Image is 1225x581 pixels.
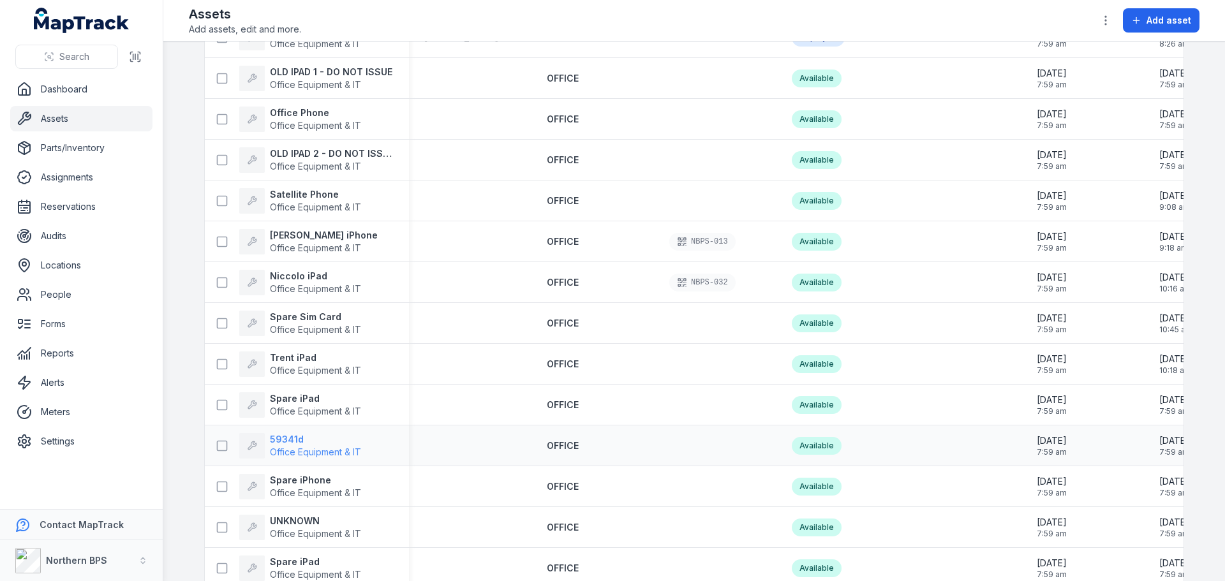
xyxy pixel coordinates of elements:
span: Office Equipment & IT [270,161,361,172]
span: [DATE] [1037,393,1067,406]
a: MapTrack [34,8,130,33]
time: 15/10/2025, 7:59:05 am [1037,312,1067,335]
div: Available [792,518,842,536]
span: Office Equipment & IT [270,365,361,376]
span: Office Equipment & IT [270,569,361,580]
span: OFFICE [547,440,579,451]
a: OFFICE [547,195,579,207]
span: Office Equipment & IT [270,406,361,416]
span: [DATE] [1037,516,1067,529]
a: Audits [10,223,152,249]
strong: OLD IPAD 1 - DO NOT ISSUE [270,66,392,78]
time: 15/10/2025, 7:59:05 am [1159,557,1189,580]
span: [DATE] [1037,230,1067,243]
a: Office PhoneOffice Equipment & IT [239,107,361,132]
time: 15/10/2025, 10:45:25 am [1159,312,1192,335]
span: [DATE] [1159,353,1191,365]
time: 15/10/2025, 7:59:05 am [1037,271,1067,294]
a: OFFICE [547,439,579,452]
time: 15/10/2025, 7:59:05 am [1159,393,1189,416]
span: [DATE] [1037,353,1067,365]
span: OFFICE [547,481,579,492]
button: Search [15,45,118,69]
a: OFFICE [547,113,579,126]
div: Available [792,233,842,251]
span: [DATE] [1159,189,1190,202]
span: 7:59 am [1037,80,1067,90]
strong: Satellite Phone [270,188,361,201]
a: Trent iPadOffice Equipment & IT [239,351,361,377]
span: [DATE] [1159,516,1189,529]
a: OFFICE [547,358,579,371]
strong: Contact MapTrack [40,519,124,530]
a: Assignments [10,165,152,190]
div: Available [792,110,842,128]
span: 9:18 am [1159,243,1189,253]
strong: Spare iPhone [270,474,361,487]
a: Locations [10,253,152,278]
div: Available [792,151,842,169]
time: 15/10/2025, 7:59:05 am [1159,475,1189,498]
span: Office Equipment & IT [270,487,361,498]
span: OFFICE [547,277,579,288]
div: NBPS-032 [669,274,736,291]
time: 15/10/2025, 7:59:05 am [1159,67,1189,90]
span: 7:59 am [1159,447,1189,457]
span: Office Equipment & IT [270,202,361,212]
div: Available [792,559,842,577]
span: [DATE] [1159,67,1189,80]
span: 7:59 am [1159,570,1189,580]
span: OFFICE [547,114,579,124]
div: NBPS-013 [669,233,736,251]
a: Reservations [10,194,152,219]
span: 7:59 am [1159,529,1189,539]
a: OFFICE [547,235,579,248]
a: Satellite PhoneOffice Equipment & IT [239,188,361,214]
time: 15/10/2025, 7:59:05 am [1037,475,1067,498]
a: UNKNOWNOffice Equipment & IT [239,515,361,540]
time: 15/10/2025, 9:08:50 am [1159,189,1190,212]
strong: Office Phone [270,107,361,119]
strong: UNKNOWN [270,515,361,527]
span: 7:59 am [1037,570,1067,580]
span: Search [59,50,89,63]
span: OFFICE [547,236,579,247]
span: [DATE] [1159,393,1189,406]
a: Alerts [10,370,152,395]
span: OFFICE [547,563,579,573]
time: 15/10/2025, 10:18:27 am [1159,353,1191,376]
span: [DATE] [1037,67,1067,80]
span: 7:59 am [1037,284,1067,294]
span: Office Equipment & IT [270,38,361,49]
a: Niccolo iPadOffice Equipment & IT [239,270,361,295]
time: 15/10/2025, 9:18:24 am [1159,230,1189,253]
span: Add asset [1147,14,1191,27]
a: OFFICE [547,72,579,85]
a: OFFICE [547,317,579,330]
span: 9:08 am [1159,202,1190,212]
a: Assets [10,106,152,131]
span: [DATE] [1159,434,1189,447]
a: OFFICE [547,276,579,289]
span: [DATE] [1037,189,1067,202]
span: 10:45 am [1159,325,1192,335]
span: 7:59 am [1037,529,1067,539]
span: [DATE] [1037,557,1067,570]
span: [DATE] [1159,271,1191,284]
time: 15/10/2025, 7:59:05 am [1037,353,1067,376]
span: [DATE] [1159,475,1189,488]
span: Office Equipment & IT [270,283,361,294]
a: Spare iPhoneOffice Equipment & IT [239,474,361,499]
div: Available [792,478,842,496]
span: 7:59 am [1037,121,1067,131]
span: 7:59 am [1037,243,1067,253]
div: Available [792,396,842,414]
a: OFFICE [547,521,579,534]
span: 7:59 am [1037,365,1067,376]
div: Available [792,274,842,291]
a: OFFICE [547,399,579,411]
span: Office Equipment & IT [270,528,361,539]
a: Spare Sim CardOffice Equipment & IT [239,311,361,336]
a: Spare iPadOffice Equipment & IT [239,555,361,581]
span: OFFICE [547,399,579,410]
